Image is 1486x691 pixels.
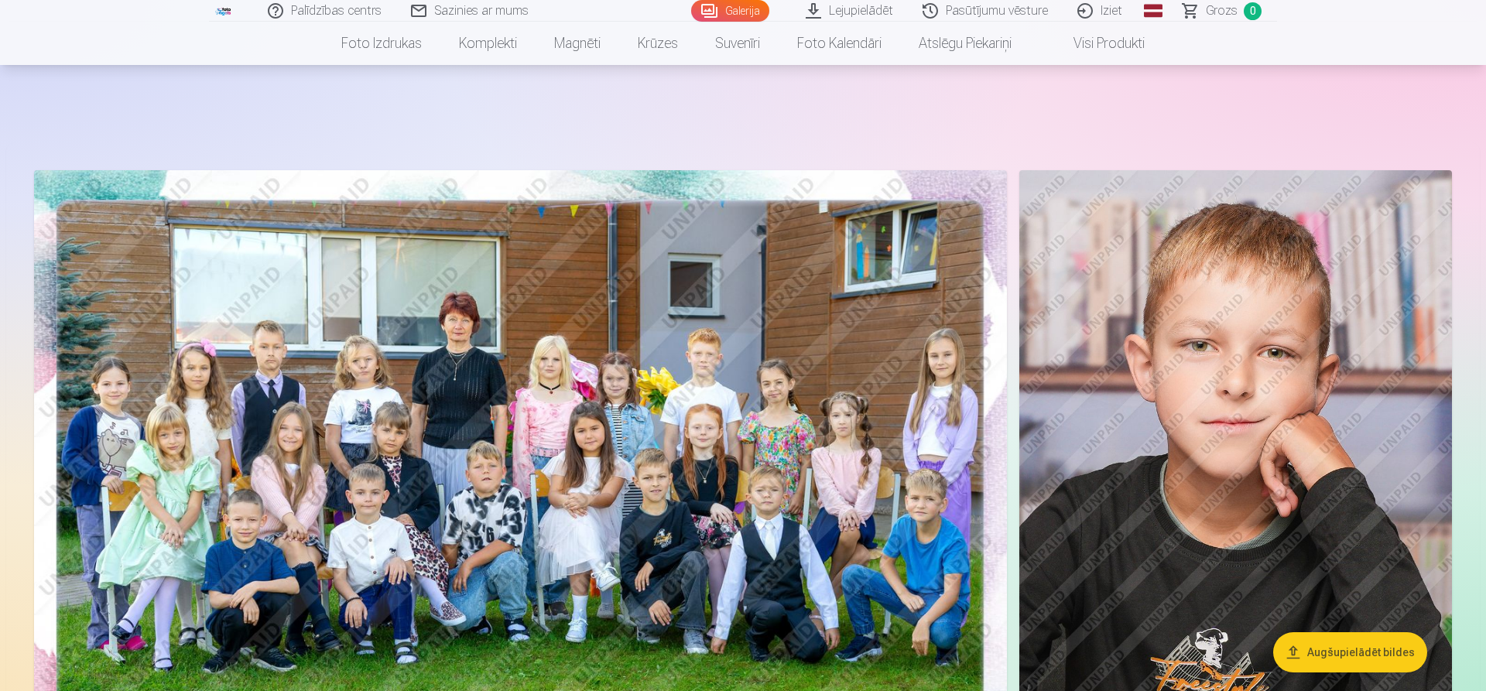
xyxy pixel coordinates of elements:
[1206,2,1238,20] span: Grozs
[323,22,440,65] a: Foto izdrukas
[900,22,1030,65] a: Atslēgu piekariņi
[536,22,619,65] a: Magnēti
[215,6,232,15] img: /fa1
[1273,632,1427,672] button: Augšupielādēt bildes
[779,22,900,65] a: Foto kalendāri
[440,22,536,65] a: Komplekti
[619,22,697,65] a: Krūzes
[1030,22,1163,65] a: Visi produkti
[697,22,779,65] a: Suvenīri
[1244,2,1262,20] span: 0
